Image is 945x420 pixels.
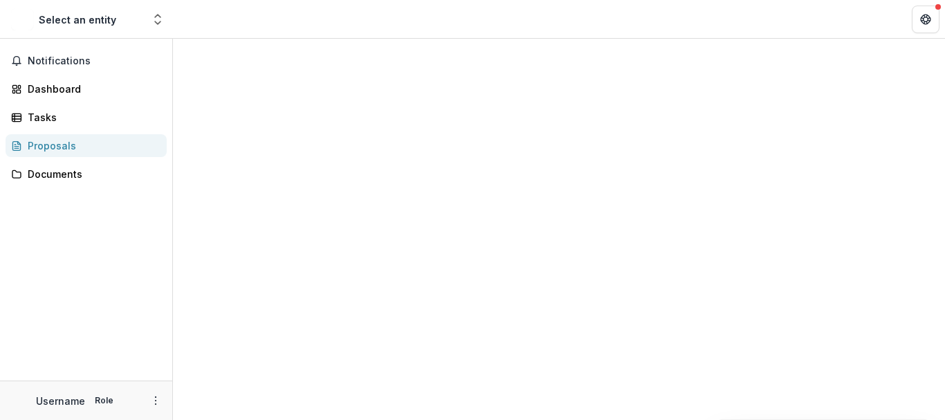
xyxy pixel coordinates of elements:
p: Role [91,394,118,407]
div: Select an entity [39,12,116,27]
span: Notifications [28,55,161,67]
div: Tasks [28,110,156,125]
a: Dashboard [6,77,167,100]
div: Proposals [28,138,156,153]
button: More [147,392,164,409]
button: Open entity switcher [148,6,167,33]
p: Username [36,394,85,408]
a: Proposals [6,134,167,157]
button: Get Help [912,6,939,33]
a: Documents [6,163,167,185]
button: Notifications [6,50,167,72]
div: Dashboard [28,82,156,96]
a: Tasks [6,106,167,129]
div: Documents [28,167,156,181]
